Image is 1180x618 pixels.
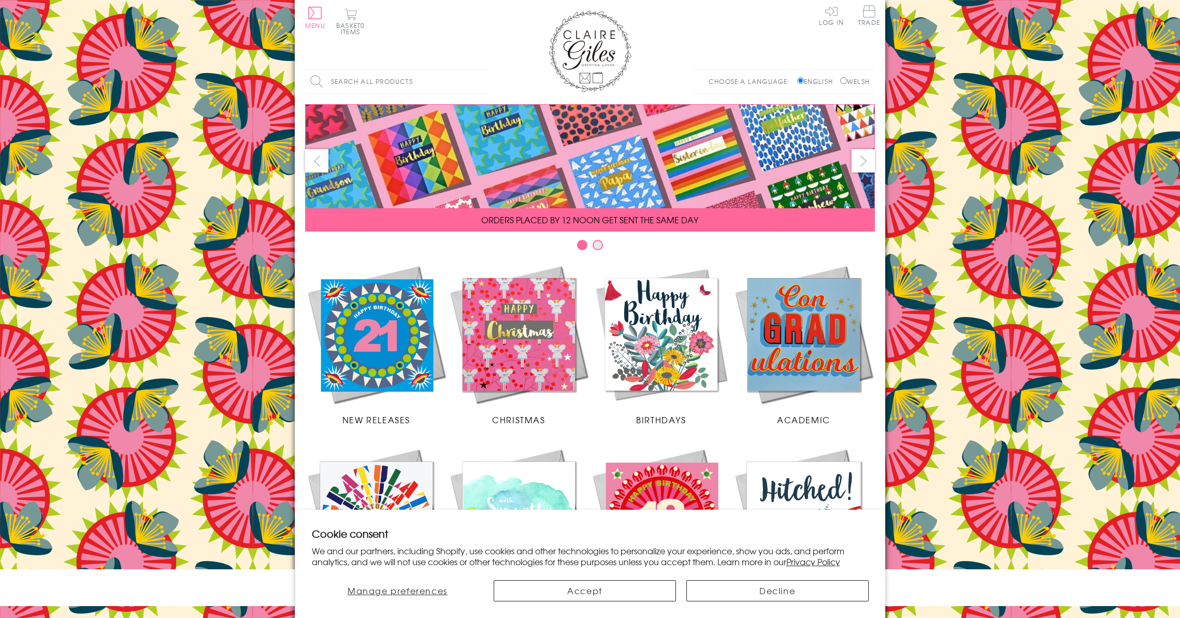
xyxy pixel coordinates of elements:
[341,21,365,36] span: 0 items
[590,447,732,609] a: Age Cards
[786,555,840,568] a: Privacy Policy
[312,545,869,567] p: We and our partners, including Shopify, use cookies and other technologies to personalize your ex...
[476,70,486,93] input: Search
[840,77,847,84] input: Welsh
[590,263,732,426] a: Birthdays
[448,263,590,426] a: Christmas
[312,526,869,541] h2: Cookie consent
[593,240,603,250] button: Carousel Page 2
[342,413,410,426] span: New Releases
[549,10,631,92] img: Claire Giles Greetings Cards
[494,580,676,601] button: Accept
[305,21,325,30] span: Menu
[311,580,483,601] button: Manage preferences
[448,447,590,609] a: Sympathy
[732,263,875,426] a: Academic
[577,240,587,250] button: Carousel Page 1 (Current Slide)
[819,5,844,25] a: Log In
[709,77,795,86] p: Choose a language:
[305,70,486,93] input: Search all products
[797,77,804,84] input: English
[686,580,869,601] button: Decline
[481,213,698,226] span: ORDERS PLACED BY 12 NOON GET SENT THE SAME DAY
[852,149,875,173] button: next
[858,5,880,27] a: Trade
[305,447,448,609] a: Congratulations
[732,447,875,609] a: Wedding Occasions
[492,413,545,426] span: Christmas
[305,149,328,173] button: prev
[858,5,880,25] span: Trade
[840,77,870,86] label: Welsh
[305,7,325,28] button: Menu
[336,8,365,35] button: Basket0 items
[305,239,875,255] div: Carousel Pagination
[797,77,838,86] label: English
[636,413,686,426] span: Birthdays
[348,584,448,597] span: Manage preferences
[777,413,830,426] span: Academic
[305,263,448,426] a: New Releases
